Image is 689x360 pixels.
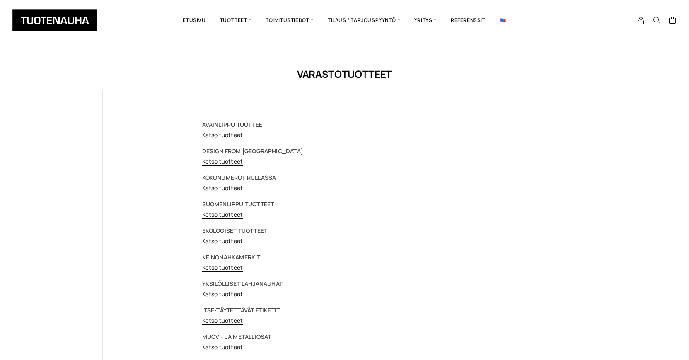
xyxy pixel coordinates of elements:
[176,6,213,34] a: Etusivu
[202,237,243,245] a: Katso tuotteet
[202,174,276,181] strong: KOKONUMEROT RULLASSA
[202,147,303,155] strong: DESIGN FROM [GEOGRAPHIC_DATA]
[202,343,243,351] a: Katso tuotteet
[649,17,665,24] button: Search
[407,6,444,34] span: Yritys
[213,6,259,34] span: Tuotteet
[202,157,243,165] a: Katso tuotteet
[633,17,649,24] a: My Account
[202,184,243,192] a: Katso tuotteet
[12,9,97,31] img: Tuotenauha Oy
[202,200,274,208] strong: SUOMENLIPPU TUOTTEET
[202,263,243,271] a: Katso tuotteet
[202,131,243,139] a: Katso tuotteet
[444,6,493,34] a: Referenssit
[202,333,271,341] strong: MUOVI- JA METALLIOSAT
[202,210,243,218] a: Katso tuotteet
[202,253,261,261] strong: KEINONAHKAMERKIT
[500,18,506,22] img: English
[259,6,321,34] span: Toimitustiedot
[102,67,587,81] h1: Varastotuotteet
[202,280,283,288] strong: YKSILÖLLISET LAHJANAUHAT
[321,6,407,34] span: Tilaus / Tarjouspyyntö
[202,227,268,234] strong: EKOLOGISET TUOTTEET
[202,306,280,314] strong: ITSE-TÄYTETTÄVÄT ETIKETIT
[202,121,266,128] strong: AVAINLIPPU TUOTTEET
[202,317,243,324] a: Katso tuotteet
[202,290,243,298] a: Katso tuotteet
[669,16,677,26] a: Cart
